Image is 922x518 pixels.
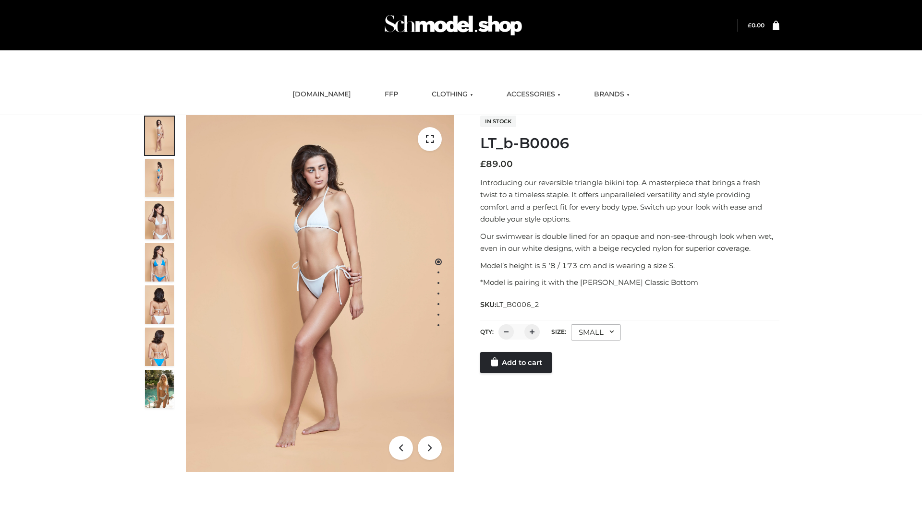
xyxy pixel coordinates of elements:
[145,285,174,324] img: ArielClassicBikiniTop_CloudNine_AzureSky_OW114ECO_7-scaled.jpg
[145,201,174,239] img: ArielClassicBikiniTop_CloudNine_AzureSky_OW114ECO_3-scaled.jpg
[499,84,568,105] a: ACCESSORIES
[145,328,174,366] img: ArielClassicBikiniTop_CloudNine_AzureSky_OW114ECO_8-scaled.jpg
[145,370,174,408] img: Arieltop_CloudNine_AzureSky2.jpg
[748,22,764,29] a: £0.00
[186,115,454,472] img: LT_b-B0006
[551,328,566,335] label: Size:
[145,117,174,155] img: ArielClassicBikiniTop_CloudNine_AzureSky_OW114ECO_1-scaled.jpg
[480,230,779,255] p: Our swimwear is double lined for an opaque and non-see-through look when wet, even in our white d...
[285,84,358,105] a: [DOMAIN_NAME]
[480,352,552,373] a: Add to cart
[480,299,540,310] span: SKU:
[496,300,539,309] span: LT_B0006_2
[480,276,779,289] p: *Model is pairing it with the [PERSON_NAME] Classic Bottom
[377,84,405,105] a: FFP
[480,159,486,169] span: £
[381,6,525,44] img: Schmodel Admin 964
[587,84,637,105] a: BRANDS
[748,22,752,29] span: £
[480,159,513,169] bdi: 89.00
[425,84,480,105] a: CLOTHING
[145,159,174,197] img: ArielClassicBikiniTop_CloudNine_AzureSky_OW114ECO_2-scaled.jpg
[480,259,779,272] p: Model’s height is 5 ‘8 / 173 cm and is wearing a size S.
[145,243,174,282] img: ArielClassicBikiniTop_CloudNine_AzureSky_OW114ECO_4-scaled.jpg
[480,116,516,127] span: In stock
[480,177,779,225] p: Introducing our reversible triangle bikini top. A masterpiece that brings a fresh twist to a time...
[480,135,779,152] h1: LT_b-B0006
[748,22,764,29] bdi: 0.00
[571,324,621,341] div: SMALL
[480,328,494,335] label: QTY:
